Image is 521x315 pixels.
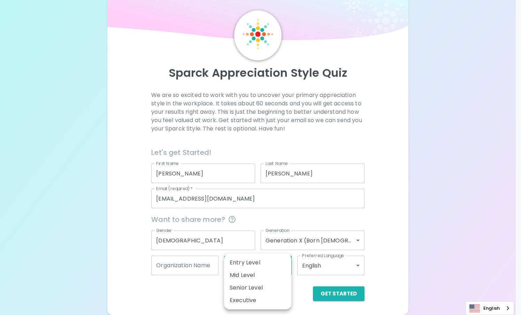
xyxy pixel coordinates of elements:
[466,301,514,315] aside: Language selected: English
[224,294,291,307] li: Executive
[466,302,514,315] a: English
[224,269,291,282] li: Mid Level
[466,301,514,315] div: Language
[224,256,291,269] li: Entry Level
[224,282,291,294] li: Senior Level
